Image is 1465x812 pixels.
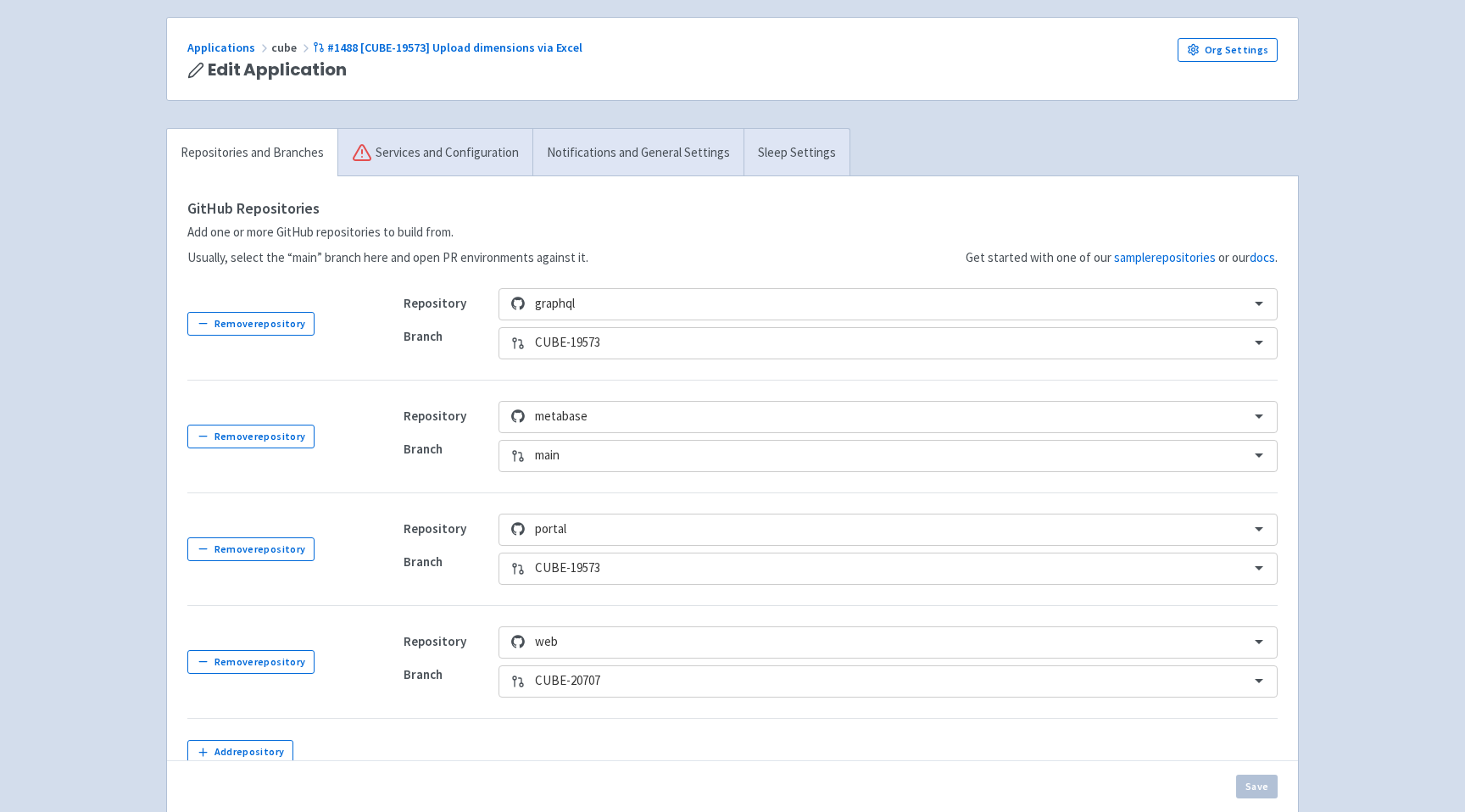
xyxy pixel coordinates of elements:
span: cube [271,40,313,55]
button: Save [1236,775,1278,798]
strong: Repository [404,295,466,311]
strong: Repository [404,633,466,649]
a: samplerepositories [1114,249,1216,265]
strong: Branch [404,328,443,344]
span: Edit Application [208,60,347,80]
a: Applications [187,40,271,55]
a: Notifications and General Settings [532,129,744,176]
strong: Repository [404,408,466,424]
strong: Repository [404,520,466,537]
a: Services and Configuration [337,129,532,176]
strong: Branch [404,666,443,682]
a: #1488 [CUBE-19573] Upload dimensions via Excel [313,40,585,55]
p: Usually, select the “main” branch here and open PR environments against it. [187,248,588,268]
a: docs [1250,249,1275,265]
strong: Branch [404,441,443,457]
p: Add one or more GitHub repositories to build from. [187,223,588,242]
a: Org Settings [1178,38,1278,62]
button: Removerepository [187,425,315,448]
strong: GitHub Repositories [187,198,320,218]
button: Addrepository [187,740,293,764]
a: Sleep Settings [744,129,849,176]
button: Removerepository [187,537,315,561]
button: Removerepository [187,650,315,674]
strong: Branch [404,553,443,570]
p: Get started with one of our or our . [966,248,1278,268]
a: Repositories and Branches [167,129,337,176]
button: Removerepository [187,312,315,336]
